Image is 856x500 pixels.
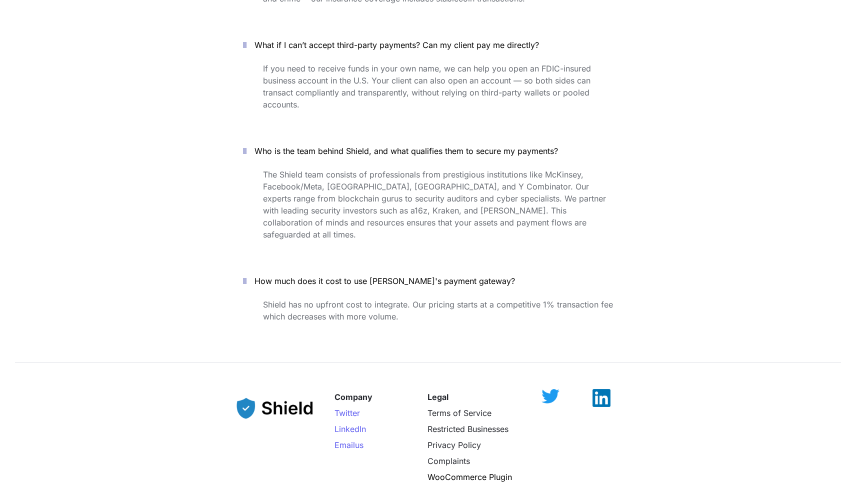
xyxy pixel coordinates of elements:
[427,440,481,450] a: Privacy Policy
[228,60,628,127] div: What if I can’t accept third-party payments? Can my client pay me directly?
[263,63,593,109] span: If you need to receive funds in your own name, we can help you open an FDIC-insured business acco...
[228,265,628,296] button: How much does it cost to use [PERSON_NAME]'s payment gateway?
[427,392,448,402] strong: Legal
[228,29,628,60] button: What if I can’t accept third-party payments? Can my client pay me directly?
[228,135,628,166] button: Who is the team behind Shield, and what qualifies them to secure my payments?
[427,408,491,418] a: Terms of Service
[254,146,558,156] span: Who is the team behind Shield, and what qualifies them to secure my payments?
[228,296,628,355] div: How much does it cost to use [PERSON_NAME]'s payment gateway?
[355,440,363,450] span: us
[263,169,608,239] span: The Shield team consists of professionals from prestigious institutions like McKinsey, Facebook/M...
[334,392,372,402] strong: Company
[427,472,512,482] a: WooCommerce Plugin
[427,424,508,434] a: Restricted Businesses
[334,440,363,450] a: Emailus
[334,440,355,450] span: Email
[427,456,470,466] a: Complaints
[228,166,628,257] div: Who is the team behind Shield, and what qualifies them to secure my payments?
[263,299,615,321] span: Shield has no upfront cost to integrate. Our pricing starts at a competitive 1% transaction fee w...
[334,424,366,434] a: LinkedIn
[254,40,539,50] span: What if I can’t accept third-party payments? Can my client pay me directly?
[334,408,360,418] a: Twitter
[254,276,515,286] span: How much does it cost to use [PERSON_NAME]'s payment gateway?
